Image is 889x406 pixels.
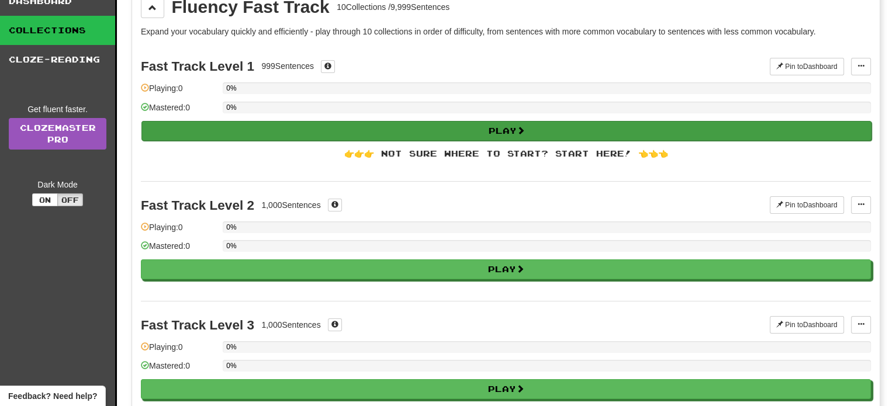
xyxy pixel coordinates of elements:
[261,60,314,72] div: 999 Sentences
[141,240,217,259] div: Mastered: 0
[141,198,254,213] div: Fast Track Level 2
[9,179,106,190] div: Dark Mode
[141,59,254,74] div: Fast Track Level 1
[141,318,254,332] div: Fast Track Level 3
[261,199,320,211] div: 1,000 Sentences
[141,379,871,399] button: Play
[770,196,844,214] button: Pin toDashboard
[8,390,97,402] span: Open feedback widget
[141,82,217,102] div: Playing: 0
[261,319,320,331] div: 1,000 Sentences
[141,221,217,241] div: Playing: 0
[141,121,871,141] button: Play
[141,26,871,37] p: Expand your vocabulary quickly and efficiently - play through 10 collections in order of difficul...
[770,316,844,334] button: Pin toDashboard
[9,118,106,150] a: ClozemasterPro
[141,360,217,379] div: Mastered: 0
[141,148,871,159] div: 👉👉👉 Not sure where to start? Start here! 👈👈👈
[9,103,106,115] div: Get fluent faster.
[337,1,449,13] div: 10 Collections / 9,999 Sentences
[141,102,217,121] div: Mastered: 0
[32,193,58,206] button: On
[141,341,217,360] div: Playing: 0
[57,193,83,206] button: Off
[770,58,844,75] button: Pin toDashboard
[141,259,871,279] button: Play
